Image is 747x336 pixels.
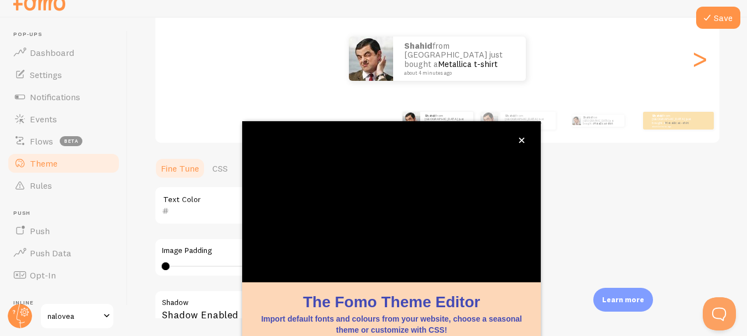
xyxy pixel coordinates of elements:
[255,291,527,313] h1: The Fomo Theme Editor
[162,246,478,256] label: Image Padding
[438,59,498,69] a: Metallica t-shirt
[665,121,689,125] a: Metallica t-shirt
[594,122,613,125] a: Metallica t-shirt
[7,242,121,264] a: Push Data
[13,299,121,307] span: Inline
[60,136,82,146] span: beta
[518,121,542,125] a: Metallica t-shirt
[7,174,121,197] a: Rules
[30,270,56,281] span: Opt-In
[652,125,695,127] small: about 4 minutes ago
[30,180,52,191] span: Rules
[505,125,550,127] small: about 4 minutes ago
[154,290,486,330] div: Shadow Enabled
[13,210,121,217] span: Push
[572,116,581,125] img: Fomo
[480,112,498,130] img: Fomo
[7,220,121,242] a: Push
[7,108,121,130] a: Events
[30,225,50,236] span: Push
[583,116,592,119] strong: Shahid
[40,303,114,329] a: nalovea
[425,113,436,118] strong: Shahid
[30,47,74,58] span: Dashboard
[30,158,58,169] span: Theme
[404,70,511,76] small: about 4 minutes ago
[30,247,71,259] span: Push Data
[516,135,527,146] button: close,
[404,40,432,51] strong: Shahid
[693,19,706,99] div: Next slide
[7,64,121,86] a: Settings
[583,115,620,127] p: from [GEOGRAPHIC_DATA] just bought a
[7,42,121,64] a: Dashboard
[652,113,696,127] p: from [GEOGRAPHIC_DATA] just bought a
[30,69,62,80] span: Settings
[30,113,57,125] span: Events
[593,288,653,312] div: Learn more
[206,157,234,179] a: CSS
[505,113,551,127] p: from [GEOGRAPHIC_DATA] just bought a
[696,7,740,29] button: Save
[404,42,515,76] p: from [GEOGRAPHIC_DATA] just bought a
[48,309,100,323] span: nalovea
[505,113,516,118] strong: Shahid
[255,313,527,335] p: Import default fonts and colours from your website, choose a seasonal theme or customize with CSS!
[349,37,393,81] img: Fomo
[13,31,121,38] span: Pop-ups
[602,294,644,305] p: Learn more
[403,112,420,130] img: Fomo
[7,264,121,286] a: Opt-In
[7,86,121,108] a: Notifications
[438,121,462,125] a: Metallica t-shirt
[30,91,80,102] span: Notifications
[30,136,53,147] span: Flows
[652,113,663,118] strong: Shahid
[425,113,469,127] p: from [GEOGRAPHIC_DATA] just bought a
[7,130,121,152] a: Flows beta
[154,157,206,179] a: Fine Tune
[7,152,121,174] a: Theme
[703,297,736,330] iframe: Help Scout Beacon - Open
